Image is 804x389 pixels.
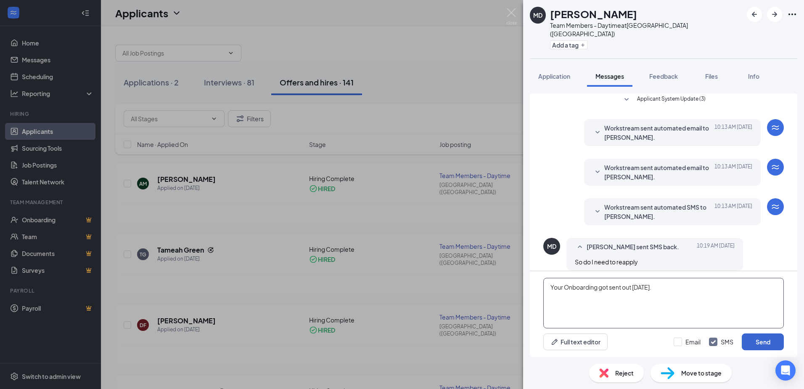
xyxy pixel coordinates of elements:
svg: ArrowLeftNew [749,9,759,19]
svg: Ellipses [787,9,797,19]
span: Workstream sent automated email to [PERSON_NAME]. [604,163,714,181]
svg: SmallChevronDown [592,167,603,177]
span: [DATE] 10:19 AM [697,242,735,252]
span: [DATE] 10:13 AM [714,163,752,181]
span: Applicant System Update (3) [637,95,706,105]
span: Application [538,72,570,80]
svg: SmallChevronDown [622,95,632,105]
svg: Plus [580,43,585,48]
span: Files [705,72,718,80]
span: Workstream sent automated SMS to [PERSON_NAME]. [604,202,714,221]
svg: SmallChevronDown [592,128,603,138]
div: Open Intercom Messenger [775,360,796,381]
span: Info [748,72,759,80]
button: ArrowLeftNew [747,7,762,22]
span: [DATE] 10:13 AM [714,202,752,221]
span: Reject [615,368,634,378]
span: Move to stage [681,368,722,378]
svg: ArrowRight [770,9,780,19]
div: MD [547,242,556,250]
svg: Pen [550,338,559,346]
span: Messages [595,72,624,80]
button: ArrowRight [767,7,782,22]
textarea: Your Onboarding got sent out [DATE]. [543,278,784,328]
span: Feedback [649,72,678,80]
span: [PERSON_NAME] sent SMS back. [587,242,679,252]
svg: SmallChevronUp [575,242,585,252]
svg: WorkstreamLogo [770,202,780,212]
span: So do I need to reapply [575,258,638,266]
div: Team Members - Daytime at [GEOGRAPHIC_DATA] ([GEOGRAPHIC_DATA]) [550,21,743,38]
button: Full text editorPen [543,333,608,350]
span: [DATE] 10:13 AM [714,123,752,142]
h1: [PERSON_NAME] [550,7,637,21]
button: Send [742,333,784,350]
svg: WorkstreamLogo [770,162,780,172]
span: Workstream sent automated email to [PERSON_NAME]. [604,123,714,142]
svg: SmallChevronDown [592,207,603,217]
button: PlusAdd a tag [550,40,587,49]
div: MD [533,11,542,19]
svg: WorkstreamLogo [770,123,780,133]
button: SmallChevronDownApplicant System Update (3) [622,95,706,105]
